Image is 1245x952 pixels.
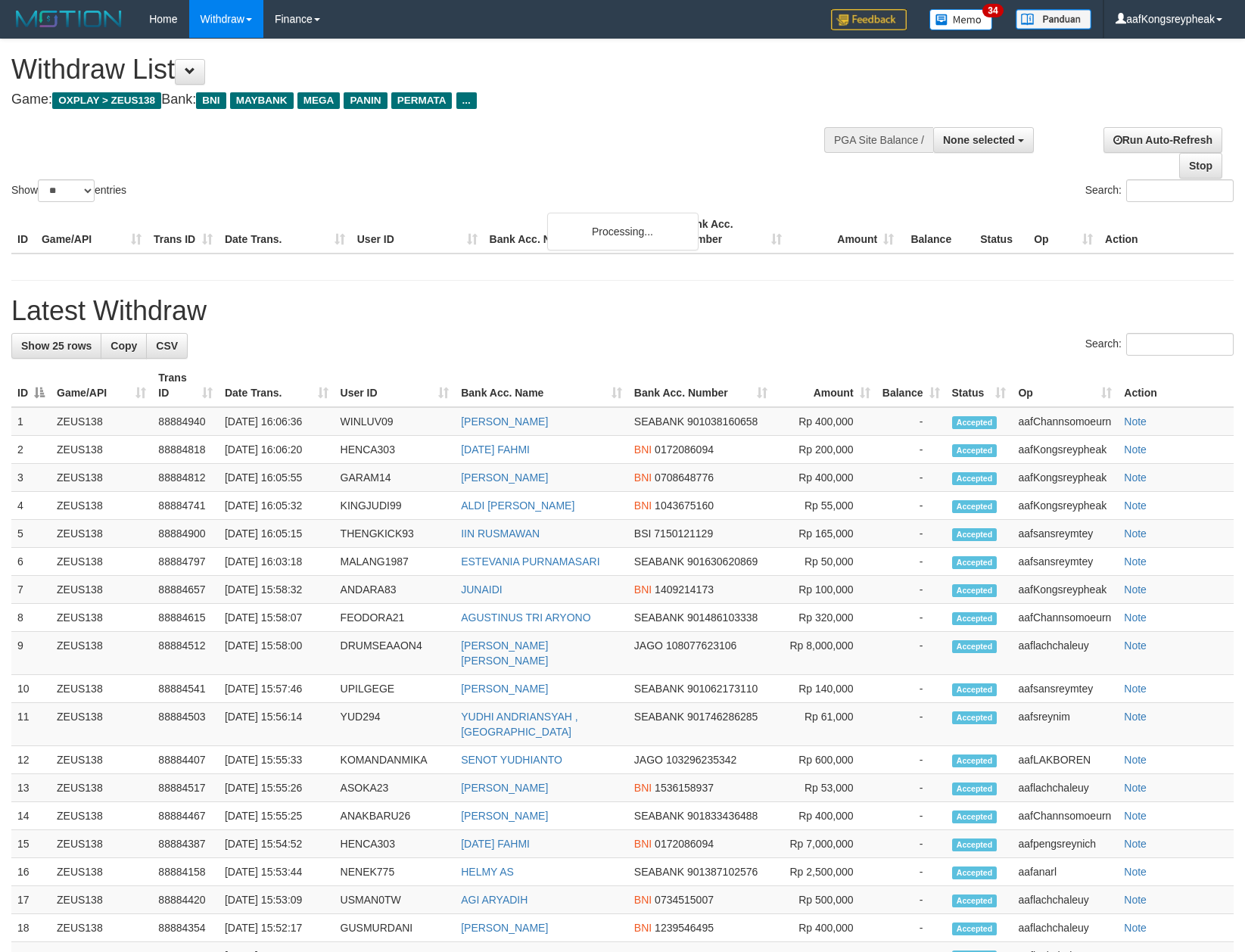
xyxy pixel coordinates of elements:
[11,436,51,464] td: 2
[1124,922,1147,934] a: Note
[51,576,152,604] td: ZEUS138
[335,746,456,774] td: KOMANDANMIKA
[1012,632,1118,675] td: aaflachchaleuy
[876,548,946,576] td: -
[11,210,36,254] th: ID
[952,528,998,541] span: Accepted
[876,464,946,492] td: -
[219,914,335,942] td: [DATE] 15:52:17
[219,830,335,858] td: [DATE] 15:54:52
[461,555,599,568] a: ESTEVANIA PURNAMASARI
[219,858,335,886] td: [DATE] 15:53:44
[335,886,456,914] td: USMAN0TW
[152,464,219,492] td: 88884812
[219,604,335,632] td: [DATE] 15:58:07
[51,548,152,576] td: ZEUS138
[219,520,335,548] td: [DATE] 16:05:15
[21,340,92,352] span: Show 25 rows
[876,746,946,774] td: -
[773,703,876,746] td: Rp 61,000
[876,576,946,604] td: -
[1012,604,1118,632] td: aafChannsomoeurn
[1124,838,1147,850] a: Note
[11,407,51,436] td: 1
[461,838,530,850] a: [DATE] FAHMI
[219,407,335,436] td: [DATE] 16:06:36
[51,703,152,746] td: ZEUS138
[634,866,684,878] span: SEABANK
[11,333,101,359] a: Show 25 rows
[876,492,946,520] td: -
[461,415,548,428] a: [PERSON_NAME]
[152,407,219,436] td: 88884940
[687,810,758,822] span: Copy 901833436488 to clipboard
[1179,153,1222,179] a: Stop
[876,436,946,464] td: -
[773,492,876,520] td: Rp 55,000
[929,9,993,30] img: Button%20Memo.svg
[1124,583,1147,596] a: Note
[952,500,998,513] span: Accepted
[11,548,51,576] td: 6
[1085,179,1234,202] label: Search:
[1124,894,1147,906] a: Note
[344,92,387,109] span: PANIN
[876,703,946,746] td: -
[1124,471,1147,484] a: Note
[335,632,456,675] td: DRUMSEAAON4
[11,604,51,632] td: 8
[634,711,684,723] span: SEABANK
[773,830,876,858] td: Rp 7,000,000
[1124,555,1147,568] a: Note
[655,471,714,484] span: Copy 0708648776 to clipboard
[461,499,574,512] a: ALDI [PERSON_NAME]
[666,639,736,652] span: Copy 108077623106 to clipboard
[655,894,714,906] span: Copy 0734515007 to clipboard
[952,584,998,597] span: Accepted
[952,472,998,485] span: Accepted
[51,746,152,774] td: ZEUS138
[335,703,456,746] td: YUD294
[547,213,699,250] div: Processing...
[461,471,548,484] a: [PERSON_NAME]
[219,703,335,746] td: [DATE] 15:56:14
[152,703,219,746] td: 88884503
[974,210,1028,254] th: Status
[1124,499,1147,512] a: Note
[952,782,998,795] span: Accepted
[148,210,219,254] th: Trans ID
[152,520,219,548] td: 88884900
[1118,364,1234,407] th: Action
[1124,810,1147,822] a: Note
[982,4,1003,17] span: 34
[773,407,876,436] td: Rp 400,000
[687,555,758,568] span: Copy 901630620869 to clipboard
[219,632,335,675] td: [DATE] 15:58:00
[461,683,548,695] a: [PERSON_NAME]
[335,858,456,886] td: NENEK775
[219,464,335,492] td: [DATE] 16:05:55
[824,127,933,153] div: PGA Site Balance /
[773,520,876,548] td: Rp 165,000
[219,576,335,604] td: [DATE] 15:58:32
[11,54,815,85] h1: Withdraw List
[773,464,876,492] td: Rp 400,000
[335,548,456,576] td: MALANG1987
[461,639,548,667] a: [PERSON_NAME] [PERSON_NAME]
[876,858,946,886] td: -
[51,886,152,914] td: ZEUS138
[773,886,876,914] td: Rp 500,000
[11,520,51,548] td: 5
[876,914,946,942] td: -
[335,675,456,703] td: UPILGEGE
[634,611,684,624] span: SEABANK
[52,92,161,109] span: OXPLAY > ZEUS138
[876,520,946,548] td: -
[152,830,219,858] td: 88884387
[335,464,456,492] td: GARAM14
[152,675,219,703] td: 88884541
[1012,830,1118,858] td: aafpengsreynich
[634,527,652,540] span: BSI
[943,134,1015,146] span: None selected
[952,612,998,625] span: Accepted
